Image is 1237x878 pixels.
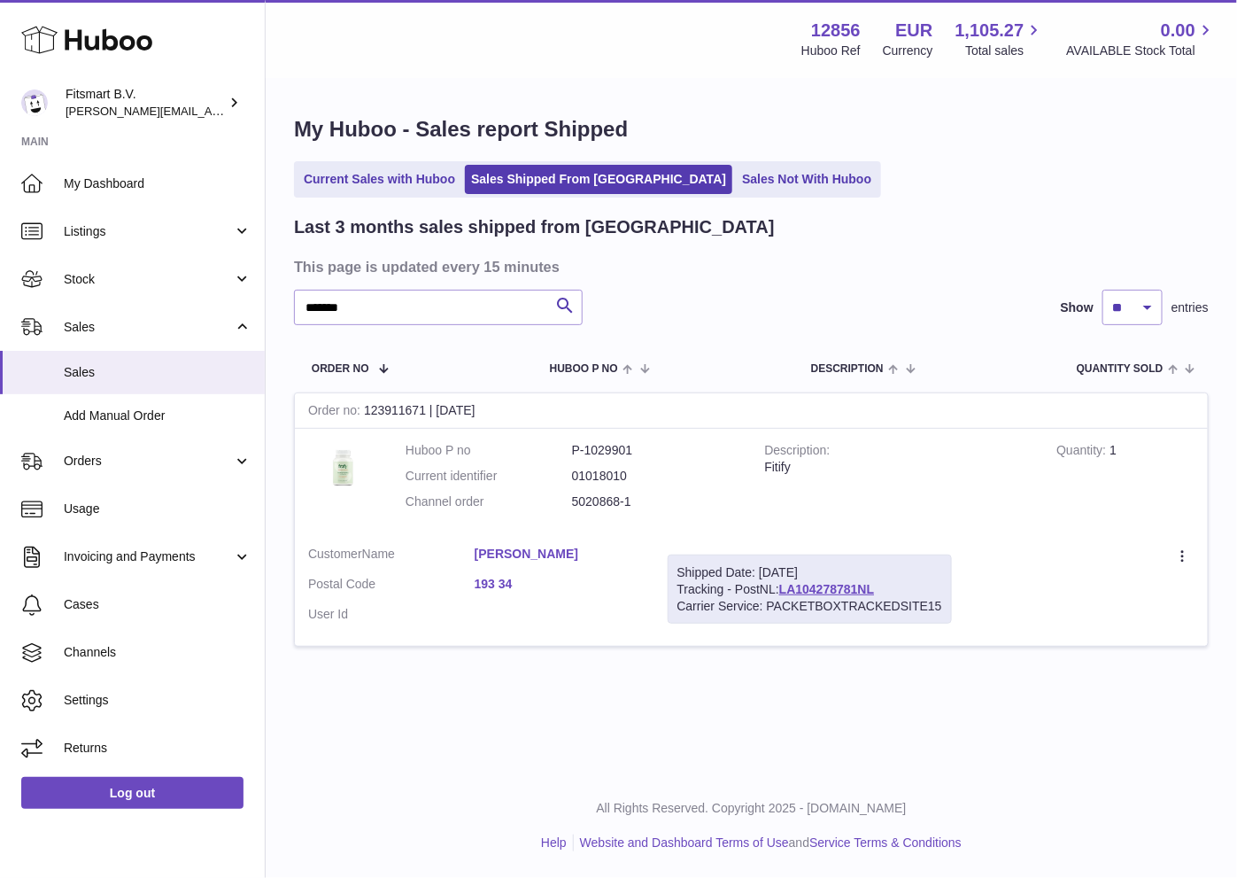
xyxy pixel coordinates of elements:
div: Tracking - PostNL: [668,555,952,625]
div: Currency [883,43,933,59]
dd: P-1029901 [572,442,738,459]
strong: Order no [308,403,364,422]
a: Help [541,835,567,850]
strong: Quantity [1056,443,1109,462]
span: Order No [312,363,369,375]
a: Website and Dashboard Terms of Use [580,835,789,850]
a: Log out [21,777,244,809]
dd: 01018010 [572,468,738,485]
a: LA104278781NL [779,582,874,596]
a: Service Terms & Conditions [809,835,962,850]
strong: Description [765,443,831,462]
span: My Dashboard [64,175,251,192]
span: Invoicing and Payments [64,548,233,565]
span: Add Manual Order [64,408,251,424]
span: Total sales [965,43,1044,59]
span: Sales [64,319,233,336]
span: entries [1171,299,1209,316]
dt: Huboo P no [406,442,572,459]
div: 123911671 | [DATE] [295,393,1208,429]
a: Current Sales with Huboo [298,165,461,194]
span: Channels [64,644,251,661]
strong: EUR [895,19,932,43]
span: [PERSON_NAME][EMAIL_ADDRESS][DOMAIN_NAME] [66,104,355,118]
h1: My Huboo - Sales report Shipped [294,115,1209,144]
span: Orders [64,453,233,470]
a: 0.00 AVAILABLE Stock Total [1066,19,1216,59]
span: Quantity Sold [1077,363,1164,375]
dd: 5020868-1 [572,493,738,510]
h2: Last 3 months sales shipped from [GEOGRAPHIC_DATA] [294,215,775,239]
a: Sales Shipped From [GEOGRAPHIC_DATA] [465,165,732,194]
img: jonathan@leaderoo.com [21,89,48,116]
span: Stock [64,271,233,288]
span: Description [811,363,884,375]
div: Carrier Service: PACKETBOXTRACKEDSITE15 [677,598,942,615]
dt: Name [308,546,475,567]
a: Sales Not With Huboo [736,165,877,194]
div: Fitsmart B.V. [66,86,225,120]
div: Shipped Date: [DATE] [677,564,942,581]
img: 128561739542540.png [308,442,379,493]
label: Show [1061,299,1094,316]
span: Customer [308,547,362,561]
a: 193 34 [475,576,641,593]
a: [PERSON_NAME] [475,546,641,563]
div: Fitify [765,459,1031,476]
span: Cases [64,596,251,613]
dt: Current identifier [406,468,572,485]
span: Listings [64,223,233,240]
dt: User Id [308,606,475,623]
span: Huboo P no [550,363,618,375]
a: 1,105.27 Total sales [955,19,1045,59]
span: AVAILABLE Stock Total [1066,43,1216,59]
span: Settings [64,692,251,709]
span: 0.00 [1161,19,1195,43]
dt: Channel order [406,493,572,510]
span: Sales [64,364,251,381]
dt: Postal Code [308,576,475,597]
span: 1,105.27 [955,19,1024,43]
td: 1 [1043,429,1208,532]
span: Returns [64,740,251,757]
strong: 12856 [811,19,861,43]
li: and [574,835,962,851]
div: Huboo Ref [801,43,861,59]
p: All Rights Reserved. Copyright 2025 - [DOMAIN_NAME] [280,800,1223,817]
h3: This page is updated every 15 minutes [294,257,1204,276]
span: Usage [64,501,251,517]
